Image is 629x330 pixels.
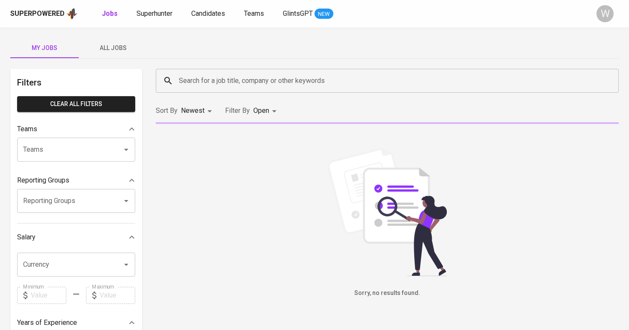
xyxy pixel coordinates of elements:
[191,9,227,19] a: Candidates
[15,43,74,53] span: My Jobs
[253,103,279,119] div: Open
[253,106,269,115] span: Open
[17,96,135,112] button: Clear All filters
[120,195,132,207] button: Open
[156,106,178,116] p: Sort By
[136,9,174,19] a: Superhunter
[120,259,132,271] button: Open
[120,144,132,156] button: Open
[17,76,135,89] h6: Filters
[17,124,37,134] p: Teams
[181,103,215,119] div: Newest
[17,232,36,242] p: Salary
[244,9,264,18] span: Teams
[10,9,65,19] div: Superpowered
[181,106,205,116] p: Newest
[17,318,77,328] p: Years of Experience
[314,10,333,18] span: NEW
[283,9,313,18] span: GlintsGPT
[84,43,142,53] span: All Jobs
[66,7,78,20] img: app logo
[24,99,128,109] span: Clear All filters
[31,287,66,304] input: Value
[102,9,118,18] b: Jobs
[136,9,172,18] span: Superhunter
[323,148,451,276] img: file_searching.svg
[17,172,135,189] div: Reporting Groups
[156,289,619,298] h6: Sorry, no results found.
[17,229,135,246] div: Salary
[100,287,135,304] input: Value
[596,5,614,22] div: W
[191,9,225,18] span: Candidates
[244,9,266,19] a: Teams
[10,7,78,20] a: Superpoweredapp logo
[17,175,69,186] p: Reporting Groups
[17,121,135,138] div: Teams
[283,9,333,19] a: GlintsGPT NEW
[225,106,250,116] p: Filter By
[102,9,119,19] a: Jobs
